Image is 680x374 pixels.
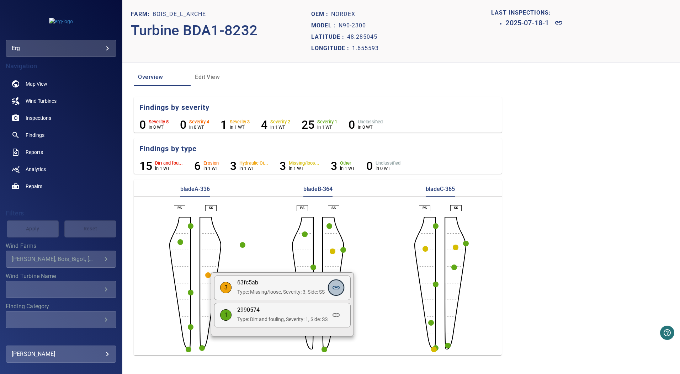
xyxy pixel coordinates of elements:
[237,316,328,323] p: Type: Dirt and fouling, Severity: 1, Side: SS
[237,279,328,287] p: 63fc5ab
[220,311,232,319] p: 1
[237,306,328,314] p: 2990574
[220,284,232,292] p: 3
[237,288,328,295] p: Type: Missing/loose, Severity: 3, Side: SS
